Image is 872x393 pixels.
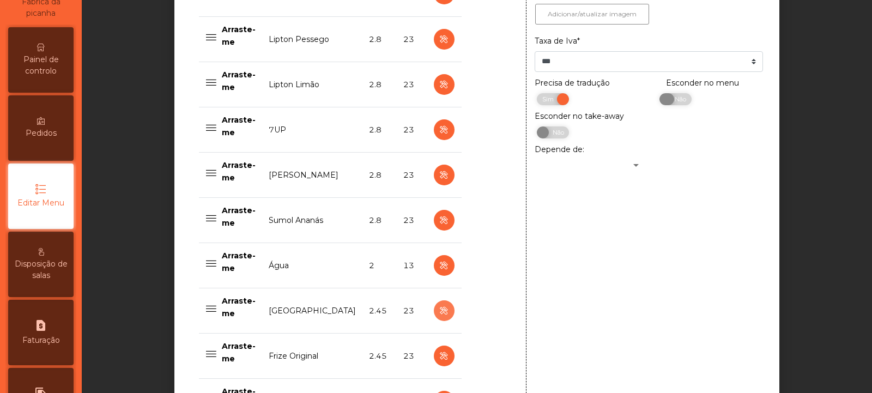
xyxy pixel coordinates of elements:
[535,35,580,47] label: Taxa de Iva*
[262,107,362,153] td: 7UP
[222,159,256,184] p: Arraste-me
[665,93,693,105] span: Não
[362,107,397,153] td: 2.8
[535,111,624,122] label: Esconder no take-away
[26,128,57,139] span: Pedidos
[17,197,64,209] span: Editar Menu
[536,93,563,105] span: Sim
[362,17,397,62] td: 2.8
[666,77,739,89] label: Esconder no menu
[397,198,427,243] td: 23
[397,107,427,153] td: 23
[262,334,362,379] td: Frize Original
[11,54,71,77] span: Painel de controlo
[362,334,397,379] td: 2.45
[543,126,570,138] span: Não
[22,335,60,346] span: Faturação
[262,17,362,62] td: Lipton Pessego
[262,153,362,198] td: [PERSON_NAME]
[222,69,256,93] p: Arraste-me
[222,114,256,138] p: Arraste-me
[262,243,362,288] td: Água
[222,295,256,319] p: Arraste-me
[362,288,397,334] td: 2.45
[397,243,427,288] td: 13
[262,198,362,243] td: Sumol Ananás
[262,288,362,334] td: [GEOGRAPHIC_DATA]
[262,62,362,107] td: Lipton Limão
[362,62,397,107] td: 2.8
[362,243,397,288] td: 2
[362,153,397,198] td: 2.8
[397,17,427,62] td: 23
[535,77,610,89] label: Precisa de tradução
[397,288,427,334] td: 23
[397,62,427,107] td: 23
[11,258,71,281] span: Disposição de salas
[535,144,584,155] label: Depende de:
[222,23,256,48] p: Arraste-me
[222,340,256,365] p: Arraste-me
[362,198,397,243] td: 2.8
[222,204,256,229] p: Arraste-me
[535,4,649,25] button: Adicionar/atualizar imagem
[222,250,256,274] p: Arraste-me
[397,153,427,198] td: 23
[397,334,427,379] td: 23
[34,319,47,332] i: request_page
